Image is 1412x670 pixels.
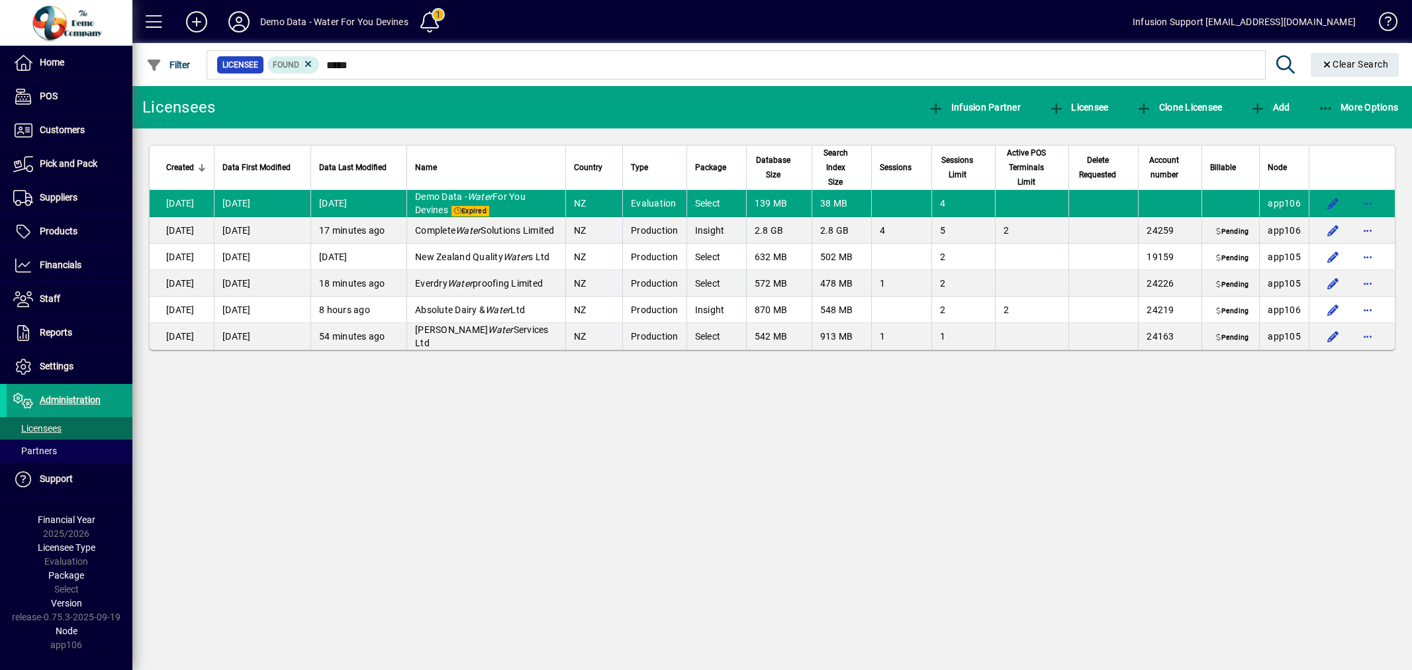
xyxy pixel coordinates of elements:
span: Node [56,626,77,636]
button: Add [175,10,218,34]
em: Water [455,225,481,236]
button: Clear [1311,53,1399,77]
span: Support [40,473,73,484]
td: Select [686,323,746,350]
span: Financials [40,260,81,270]
span: Home [40,57,64,68]
td: 1 [931,323,995,350]
div: Search Index Size [820,146,863,189]
a: POS [7,80,132,113]
td: Insight [686,217,746,244]
span: Absolute Dairy & Ltd [415,305,525,315]
td: [DATE] [310,244,406,270]
span: Clear Search [1321,59,1389,70]
div: Sessions Limit [940,153,987,182]
td: Select [686,244,746,270]
a: Settings [7,350,132,383]
span: Reports [40,327,72,338]
td: [DATE] [214,323,310,350]
td: [DATE] [214,190,310,217]
span: Settings [40,361,73,371]
td: [DATE] [150,217,214,244]
td: [DATE] [150,297,214,323]
div: Data First Modified [222,160,303,175]
span: Licensees [13,423,62,434]
span: Name [415,160,437,175]
em: Water [488,324,513,335]
td: NZ [565,270,622,297]
td: 632 MB [746,244,812,270]
td: 24163 [1138,323,1201,350]
span: Complete Solutions Limited [415,225,555,236]
div: Delete Requested [1077,153,1130,182]
span: Pick and Pack [40,158,97,169]
button: Filter [143,53,194,77]
span: Delete Requested [1077,153,1118,182]
span: Pending [1213,306,1251,316]
span: [PERSON_NAME] Services Ltd [415,324,549,348]
span: Licensee [222,58,258,72]
span: Data First Modified [222,160,291,175]
td: 2 [931,244,995,270]
a: Licensees [7,417,132,440]
td: [DATE] [214,244,310,270]
div: Licensees [142,97,215,118]
td: [DATE] [150,244,214,270]
td: [DATE] [150,190,214,217]
td: 2 [931,270,995,297]
span: Sessions Limit [940,153,975,182]
td: 24219 [1138,297,1201,323]
span: Country [574,160,602,175]
a: Support [7,463,132,496]
span: app106.prod.infusionbusinesssoftware.com [1268,198,1301,209]
div: Active POS Terminals Limit [1004,146,1061,189]
td: 2 [995,217,1069,244]
td: 542 MB [746,323,812,350]
td: Insight [686,297,746,323]
td: 18 minutes ago [310,270,406,297]
div: Created [166,160,206,175]
span: Financial Year [38,514,95,525]
td: 4 [931,190,995,217]
button: Profile [218,10,260,34]
span: Data Last Modified [319,160,387,175]
td: 38 MB [812,190,871,217]
td: [DATE] [150,270,214,297]
button: More options [1357,273,1378,294]
td: 54 minutes ago [310,323,406,350]
td: 913 MB [812,323,871,350]
a: Products [7,215,132,248]
span: Database Size [755,153,792,182]
td: 1 [871,323,931,350]
td: Production [622,297,686,323]
td: [DATE] [150,323,214,350]
span: Clone Licensee [1136,102,1222,113]
a: Partners [7,440,132,462]
span: Active POS Terminals Limit [1004,146,1049,189]
span: More Options [1318,102,1399,113]
span: POS [40,91,58,101]
td: 1 [871,270,931,297]
td: 870 MB [746,297,812,323]
td: 2.8 GB [746,217,812,244]
div: Account number [1147,153,1194,182]
td: 572 MB [746,270,812,297]
td: 2 [931,297,995,323]
a: Customers [7,114,132,147]
td: 19159 [1138,244,1201,270]
span: Type [631,160,648,175]
span: Version [51,598,82,608]
div: Type [631,160,679,175]
span: app105.prod.infusionbusinesssoftware.com [1268,252,1301,262]
td: NZ [565,323,622,350]
td: Select [686,270,746,297]
span: Created [166,160,194,175]
td: Production [622,217,686,244]
button: Licensee [1045,95,1112,119]
span: New Zealand Quality s Ltd [415,252,549,262]
span: app105.prod.infusionbusinesssoftware.com [1268,278,1301,289]
span: Sessions [880,160,912,175]
td: Select [686,190,746,217]
td: 5 [931,217,995,244]
span: Node [1268,160,1287,175]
